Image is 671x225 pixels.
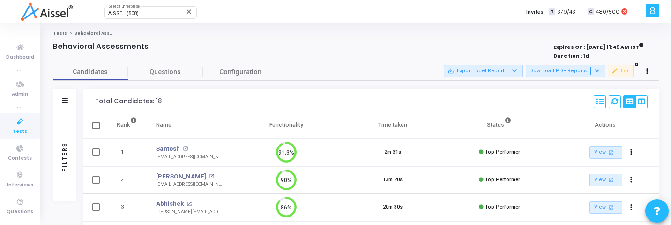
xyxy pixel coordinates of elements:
a: Abhishek [156,199,184,209]
span: Admin [12,91,28,99]
div: [EMAIL_ADDRESS][DOMAIN_NAME] [156,181,224,188]
td: 3 [107,194,147,221]
button: Actions [625,173,638,186]
span: AISSEL (508) [108,10,139,16]
nav: breadcrumb [53,31,659,37]
div: 2m 31s [384,148,401,156]
button: Download PDF Reports [526,65,605,77]
div: Name [156,120,171,130]
button: Actions [625,201,638,214]
button: Edit [608,65,634,77]
mat-icon: edit [611,68,618,74]
a: View [589,146,622,159]
mat-icon: save_alt [447,68,454,74]
span: Interviews [7,181,33,189]
strong: Duration : 1d [553,52,589,60]
span: | [582,7,583,16]
span: Dashboard [6,54,34,62]
a: View [589,201,622,214]
span: Questions [128,67,203,77]
span: Candidates [53,67,128,77]
strong: Expires On : [DATE] 11:49 AM IST [553,41,644,51]
mat-icon: open_in_new [607,148,615,156]
span: Questions [7,208,33,216]
div: [EMAIL_ADDRESS][DOMAIN_NAME] [156,154,224,161]
span: Tests [13,128,27,136]
mat-icon: open_in_new [183,146,188,151]
div: View Options [623,95,648,108]
th: Status [446,112,552,139]
a: [PERSON_NAME] [156,172,206,181]
div: Time taken [378,120,407,130]
div: 13m 20s [383,176,403,184]
span: Contests [8,155,32,163]
mat-icon: open_in_new [607,176,615,184]
h4: Behavioral Assessments [53,42,149,51]
td: 2 [107,166,147,194]
button: Export Excel Report [444,65,523,77]
button: Actions [625,146,638,159]
mat-icon: open_in_new [607,203,615,211]
span: 379/431 [557,8,577,16]
span: Behavioral Assessments [75,31,134,36]
mat-icon: open_in_new [186,202,192,207]
label: Invites: [526,8,545,16]
td: 1 [107,139,147,166]
div: 20m 30s [383,203,403,211]
div: Total Candidates: 18 [95,98,162,105]
th: Rank [107,112,147,139]
div: Filters [60,105,69,208]
span: Configuration [219,67,261,77]
span: C [588,8,594,16]
div: [PERSON_NAME][EMAIL_ADDRESS][DOMAIN_NAME] [156,209,224,216]
a: Tests [53,31,67,36]
a: Santosh [156,144,180,154]
a: View [589,174,622,186]
span: Top Performer [485,149,520,155]
span: Top Performer [485,204,520,210]
th: Functionality [233,112,339,139]
span: 480/500 [596,8,619,16]
img: logo [21,2,73,21]
mat-icon: open_in_new [209,174,214,179]
th: Actions [553,112,659,139]
span: T [549,8,555,16]
span: Top Performer [485,177,520,183]
mat-icon: Clear [186,8,193,16]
